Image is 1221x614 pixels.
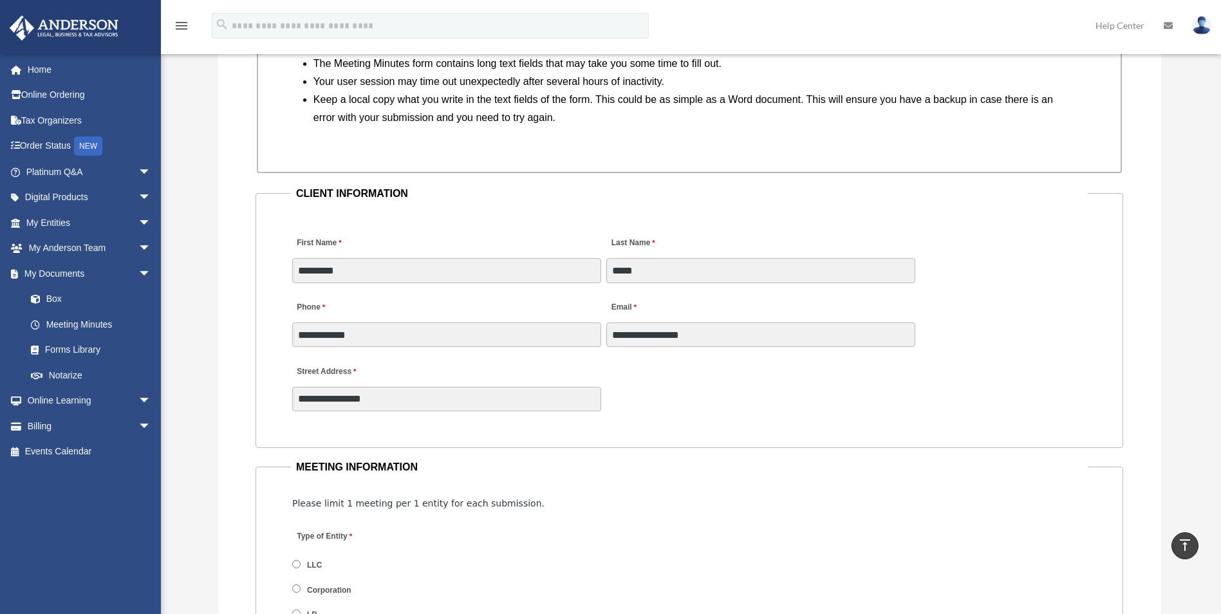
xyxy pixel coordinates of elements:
[18,286,171,312] a: Box
[138,388,164,414] span: arrow_drop_down
[138,261,164,287] span: arrow_drop_down
[292,528,415,546] label: Type of Entity
[9,82,171,108] a: Online Ordering
[292,498,545,508] span: Please limit 1 meeting per 1 entity for each submission.
[18,362,171,388] a: Notarize
[292,235,344,252] label: First Name
[9,439,171,465] a: Events Calendar
[9,388,171,414] a: Online Learningarrow_drop_down
[606,299,639,317] label: Email
[9,413,171,439] a: Billingarrow_drop_down
[606,235,658,252] label: Last Name
[9,236,171,261] a: My Anderson Teamarrow_drop_down
[291,185,1088,203] legend: CLIENT INFORMATION
[9,210,171,236] a: My Entitiesarrow_drop_down
[1171,532,1198,559] a: vertical_align_top
[18,312,164,337] a: Meeting Minutes
[291,458,1088,476] legend: MEETING INFORMATION
[292,299,328,317] label: Phone
[138,413,164,440] span: arrow_drop_down
[74,136,102,156] div: NEW
[138,210,164,236] span: arrow_drop_down
[1192,16,1211,35] img: User Pic
[9,133,171,160] a: Order StatusNEW
[138,159,164,185] span: arrow_drop_down
[6,15,122,41] img: Anderson Advisors Platinum Portal
[9,185,171,210] a: Digital Productsarrow_drop_down
[313,55,1076,73] li: The Meeting Minutes form contains long text fields that may take you some time to fill out.
[174,18,189,33] i: menu
[138,236,164,262] span: arrow_drop_down
[138,185,164,211] span: arrow_drop_down
[303,584,356,596] label: Corporation
[174,23,189,33] a: menu
[9,261,171,286] a: My Documentsarrow_drop_down
[292,363,415,380] label: Street Address
[215,17,229,32] i: search
[313,73,1076,91] li: Your user session may time out unexpectedly after several hours of inactivity.
[303,560,327,572] label: LLC
[313,91,1076,127] li: Keep a local copy what you write in the text fields of the form. This could be as simple as a Wor...
[9,57,171,82] a: Home
[9,159,171,185] a: Platinum Q&Aarrow_drop_down
[1177,537,1193,553] i: vertical_align_top
[9,107,171,133] a: Tax Organizers
[18,337,171,363] a: Forms Library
